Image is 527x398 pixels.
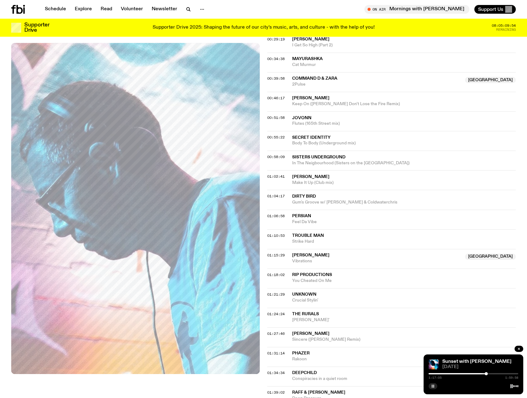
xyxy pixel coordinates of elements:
span: Body To Body (Underground mix) [292,140,516,146]
button: 00:34:38 [267,57,285,61]
span: [PERSON_NAME] [292,37,330,41]
img: Simon Caldwell stands side on, looking downwards. He has headphones on. Behind him is a brightly ... [429,359,439,369]
span: Dirty Bird [292,194,316,199]
span: [PERSON_NAME] [292,96,330,100]
span: Flutes (165th Street mix) [292,121,516,127]
span: Sincere ([PERSON_NAME] Remix) [292,337,516,343]
span: 01:02:41 [267,174,285,179]
span: In The Neigbourhood (Sisters on the [GEOGRAPHIC_DATA]) [292,160,516,166]
span: Rakoon [292,356,516,362]
span: 01:31:14 [267,351,285,356]
span: 1:59:58 [505,376,518,379]
span: 01:10:53 [267,233,285,238]
span: 01:27:46 [267,331,285,336]
button: 00:55:22 [267,136,285,139]
button: 01:10:53 [267,234,285,237]
button: Support Us [474,5,516,14]
span: Feel Da Vibe [292,219,516,225]
span: 08:05:09:54 [492,24,516,27]
span: Make It Up (Club mix) [292,180,516,186]
span: 00:51:58 [267,115,285,120]
span: Crucial Stylin' [292,297,516,303]
button: 01:04:17 [267,194,285,198]
button: 00:51:58 [267,116,285,119]
span: Cat Murmur [292,62,516,68]
a: Volunteer [117,5,147,14]
a: Schedule [41,5,70,14]
a: Newsletter [148,5,181,14]
span: 01:39:02 [267,390,285,395]
span: Strike Hard [292,239,516,245]
span: [GEOGRAPHIC_DATA] [465,77,516,83]
span: 00:58:09 [267,154,285,159]
span: Persian [292,214,311,218]
span: I Get So High (Part 2) [292,42,516,48]
span: You Cheated On Me [292,278,516,284]
span: Gum's Groove w/ [PERSON_NAME] & Coldwaterchris [292,199,516,205]
span: Deepchild [292,371,317,375]
span: Mayurashka [292,57,323,61]
span: Trouble Man [292,233,324,238]
span: [PERSON_NAME] [292,331,330,336]
a: Read [97,5,116,14]
span: Sisters Underground [292,155,345,159]
button: 01:34:34 [267,371,285,375]
span: Jovonn [292,116,311,120]
span: 01:21:29 [267,292,285,297]
button: 00:58:09 [267,155,285,159]
button: 01:24:24 [267,312,285,316]
span: [PERSON_NAME] [292,253,330,257]
span: 00:46:17 [267,96,285,101]
span: 00:55:22 [267,135,285,140]
span: Support Us [478,7,503,12]
p: Supporter Drive 2025: Shaping the future of our city’s music, arts, and culture - with the help o... [153,25,375,30]
span: 01:18:02 [267,272,285,277]
span: 01:06:58 [267,213,285,218]
button: 01:27:46 [267,332,285,335]
span: raff & [PERSON_NAME] [292,390,345,395]
button: 01:21:29 [267,293,285,296]
span: 00:34:38 [267,56,285,61]
button: 01:18:02 [267,273,285,277]
span: 01:04:17 [267,194,285,199]
a: Explore [71,5,96,14]
span: Command D & Zara [292,76,337,81]
span: 2Pulse [292,82,461,87]
span: [GEOGRAPHIC_DATA] [465,254,516,260]
span: 01:34:34 [267,370,285,375]
span: 00:39:58 [267,76,285,81]
button: On AirMornings with [PERSON_NAME] [364,5,469,14]
button: 00:39:58 [267,77,285,80]
span: unknown [292,292,316,297]
span: Keep On ([PERSON_NAME] Don't Lose the Fire Remix) [292,101,516,107]
button: 01:31:14 [267,352,285,355]
span: The Rurals [292,312,319,316]
span: [PERSON_NAME] [292,175,330,179]
span: Secret Identity [292,135,330,140]
span: Conspiracies in a quiet room [292,376,461,382]
a: Sunset with [PERSON_NAME] [442,359,511,364]
span: Phazer [292,351,310,355]
span: [PERSON_NAME]' [292,317,516,323]
button: 00:29:19 [267,38,285,41]
button: 01:06:58 [267,214,285,218]
h3: Supporter Drive [24,22,49,33]
button: 01:02:41 [267,175,285,178]
span: 00:29:19 [267,37,285,42]
button: 00:46:17 [267,96,285,100]
span: Vibrations [292,258,461,264]
button: 01:15:29 [267,254,285,257]
span: RIP Productions [292,273,332,277]
span: 1:17:05 [429,376,442,379]
span: [DATE] [442,365,518,369]
span: 01:15:29 [267,253,285,258]
span: 01:24:24 [267,311,285,316]
span: Remaining [496,28,516,31]
button: 01:39:02 [267,391,285,394]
